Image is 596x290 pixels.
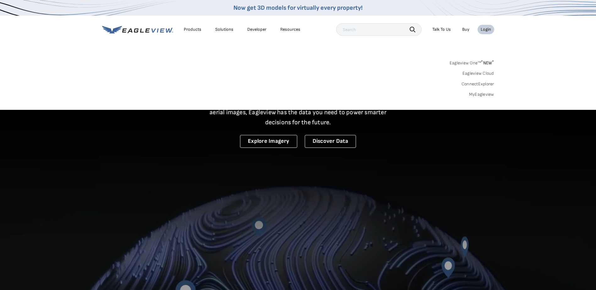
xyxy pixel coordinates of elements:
a: Buy [462,27,469,32]
div: Resources [280,27,300,32]
a: Discover Data [305,135,356,148]
a: Now get 3D models for virtually every property! [233,4,363,12]
p: A new era starts here. Built on more than 3.5 billion high-resolution aerial images, Eagleview ha... [202,97,394,127]
span: NEW [481,60,494,66]
a: MyEagleview [469,92,494,97]
div: Solutions [215,27,233,32]
div: Talk To Us [432,27,451,32]
a: Developer [247,27,266,32]
a: Eagleview One™*NEW* [450,58,494,66]
a: Eagleview Cloud [462,71,494,76]
a: Explore Imagery [240,135,297,148]
div: Login [481,27,491,32]
a: ConnectExplorer [462,81,494,87]
div: Products [184,27,201,32]
input: Search [336,23,422,36]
